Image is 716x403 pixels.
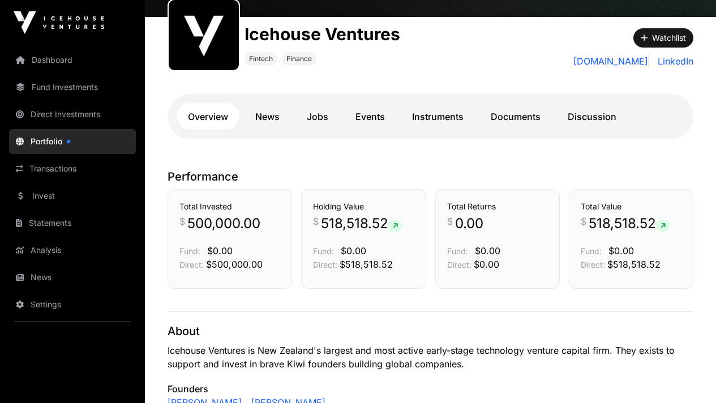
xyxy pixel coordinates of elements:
[556,103,628,130] a: Discussion
[245,24,400,44] h1: Icehouse Ventures
[475,245,500,256] span: $0.00
[608,245,634,256] span: $0.00
[581,215,586,228] span: $
[177,103,239,130] a: Overview
[344,103,396,130] a: Events
[14,11,104,34] img: Icehouse Ventures Logo
[573,54,649,68] a: [DOMAIN_NAME]
[313,260,337,269] span: Direct:
[474,259,499,270] span: $0.00
[633,28,693,48] button: Watchlist
[9,48,136,72] a: Dashboard
[447,260,471,269] span: Direct:
[9,183,136,208] a: Invest
[659,349,716,403] div: 聊天小组件
[607,259,661,270] span: $518,518.52
[653,54,693,68] a: LinkedIn
[168,344,693,371] p: Icehouse Ventures is New Zealand's largest and most active early-stage technology venture capital...
[589,215,670,233] span: 518,518.52
[581,201,681,212] h3: Total Value
[286,54,312,63] span: Finance
[179,246,200,256] span: Fund:
[9,238,136,263] a: Analysis
[9,211,136,235] a: Statements
[321,215,402,233] span: 518,518.52
[206,259,263,270] span: $500,000.00
[177,103,684,130] nav: Tabs
[479,103,552,130] a: Documents
[173,5,234,66] img: 1d91eb80-55a0-4420-b6c5-9d552519538f.png
[341,245,366,256] span: $0.00
[207,245,233,256] span: $0.00
[187,215,260,233] span: 500,000.00
[9,265,136,290] a: News
[179,201,280,212] h3: Total Invested
[9,129,136,154] a: Portfolio
[340,259,393,270] span: $518,518.52
[244,103,291,130] a: News
[313,246,334,256] span: Fund:
[313,201,414,212] h3: Holding Value
[313,215,319,228] span: $
[168,323,693,339] p: About
[581,246,602,256] span: Fund:
[295,103,340,130] a: Jobs
[659,349,716,403] iframe: Chat Widget
[179,260,204,269] span: Direct:
[9,156,136,181] a: Transactions
[581,260,605,269] span: Direct:
[447,215,453,228] span: $
[168,169,693,185] p: Performance
[168,382,693,396] p: Founders
[249,54,273,63] span: Fintech
[447,246,468,256] span: Fund:
[9,75,136,100] a: Fund Investments
[9,102,136,127] a: Direct Investments
[9,292,136,317] a: Settings
[455,215,483,233] span: 0.00
[401,103,475,130] a: Instruments
[179,215,185,228] span: $
[447,201,548,212] h3: Total Returns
